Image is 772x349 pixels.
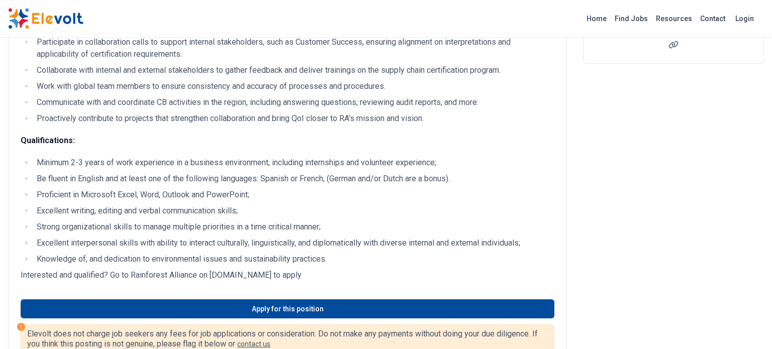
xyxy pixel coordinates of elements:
p: Elevolt does not charge job seekers any fees for job applications or consideration. Do not make a... [27,329,548,349]
p: Interested and qualified? Go to Rainforest Alliance on [DOMAIN_NAME] to apply [21,269,554,281]
a: Find Jobs [611,11,652,27]
li: Proactively contribute to projects that strengthen collaboration and bring QoI closer to RA’s mis... [34,112,554,125]
a: Home [583,11,611,27]
a: Apply for this position [21,299,554,318]
a: Login [729,9,760,29]
li: Participate in collaboration calls to support internal stakeholders, such as Customer Success, en... [34,36,554,60]
li: Excellent writing, editing and verbal communication skills; [34,205,554,217]
iframe: Advertisement [583,76,764,216]
li: Communicate with and coordinate CB activities in the region, including answering questions, revie... [34,96,554,108]
li: Be fluent in English and at least one of the following languages: Spanish or French, (German and/... [34,173,554,185]
li: Minimum 2-3 years of work experience in a business environment, including internships and volunte... [34,157,554,169]
strong: Qualifications [21,136,73,145]
a: Resources [652,11,696,27]
a: Contact [696,11,729,27]
li: Strong organizational skills to manage multiple priorities in a time critical manner; [34,221,554,233]
li: Work with global team members to ensure consistency and accuracy of processes and procedures. [34,80,554,92]
li: Collaborate with internal and external stakeholders to gather feedback and deliver trainings on t... [34,64,554,76]
li: Excellent interpersonal skills with ability to interact culturally, linguistically, and diplomati... [34,237,554,249]
li: Knowledge of, and dedication to environmental issues and sustainability practices. [34,253,554,265]
iframe: Chat Widget [722,301,772,349]
li: Proficient in Microsoft Excel, Word, Outlook and PowerPoint; [34,189,554,201]
a: contact us [237,340,270,348]
strong: : [73,136,75,145]
img: Elevolt [8,8,83,29]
